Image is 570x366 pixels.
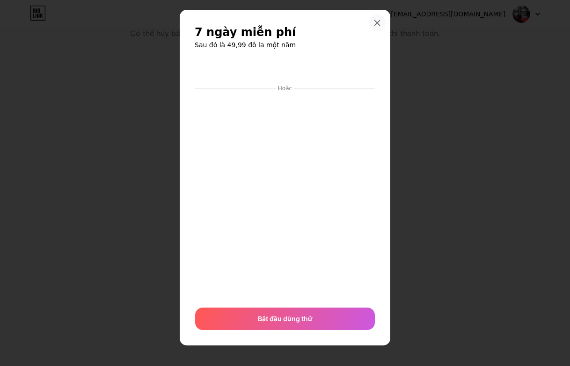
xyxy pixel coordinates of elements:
font: Bắt đầu dùng thử [258,315,313,323]
font: Hoặc [278,85,292,92]
font: Sau đó là 49,99 đô la một năm [195,41,296,49]
font: 7 ngày miễn phí [195,26,296,39]
iframe: Bảo mật khung nhập liệu thanh toán [193,93,377,298]
iframe: Bảo mật khung nút thanh toán [195,59,375,82]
